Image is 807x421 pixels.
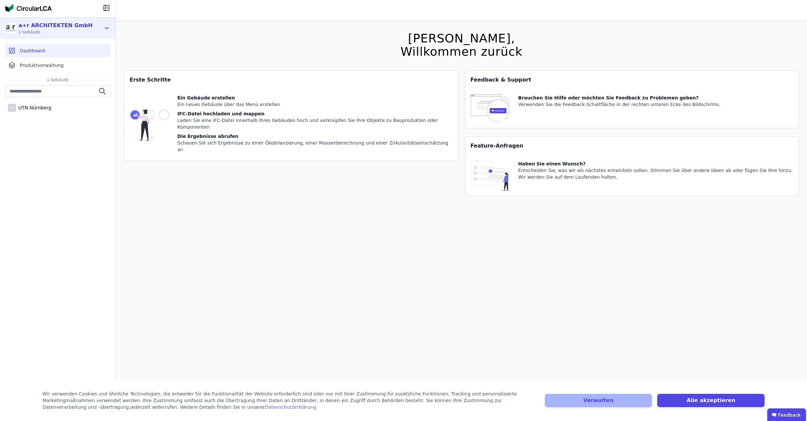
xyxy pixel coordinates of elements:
div: Brauchen Sie Hilfe oder möchten Sie Feedback zu Problemen geben? [518,94,721,101]
div: Die Ergebnisse abrufen [177,133,453,140]
div: Erste Schritte [124,71,458,89]
div: Laden Sie eine IFC-Datei innerhalb Ihres Gebäudes hoch und verknüpfen Sie ihre Objekte zu Bauprod... [177,117,453,130]
img: Concular [5,4,52,12]
span: Produktverwaltung [20,62,64,69]
div: Haben Sie einen Wunsch? [518,160,794,167]
img: feature_request_tile-UiXE1qGU.svg [471,160,510,191]
div: IFC-Datei hochladen und mappen [177,110,453,117]
div: Ein Gebäude erstellen [177,94,453,101]
a: Datenschutzerklärung [265,404,316,410]
div: Verwenden Sie die Feedback-Schaltfläche in der rechten unteren Ecke des Bildschirms. [518,101,721,108]
img: feedback-icon-HCTs5lye.svg [471,94,510,123]
div: Willkommen zurück [400,45,522,58]
img: a+r ARCHITEKTEN GmbH [5,23,16,33]
span: 1 Gebäude [40,77,76,83]
span: 1 Gebäude [19,30,92,35]
div: Schauen Sie sich Ergebnisse zu einer Ökobilanzierung, einer Massenberechnung und einer Zirkularit... [177,140,453,153]
div: U [8,104,16,112]
div: UTN Nürnberg [16,104,51,111]
span: Dashboard [20,47,45,54]
button: Alle akzeptieren [657,394,765,407]
div: Feedback & Support [465,71,799,89]
div: Entscheiden Sie, was wir als nächstes entwickeln sollen. Stimmen Sie über andere Ideen ab oder fü... [518,167,794,180]
div: [PERSON_NAME], [400,32,522,45]
div: a+r ARCHITEKTEN GmbH [19,22,92,30]
div: Ein neues Gebäude über das Menü erstellen [177,101,453,108]
button: Verwalten [545,394,652,407]
div: Feature-Anfragen [465,137,799,155]
div: Wir verwenden Cookies und ähnliche Technologien, die entweder für die Funktionalität der Website ... [42,391,537,410]
img: getting_started_tile-DrF_GRSv.svg [130,94,169,155]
